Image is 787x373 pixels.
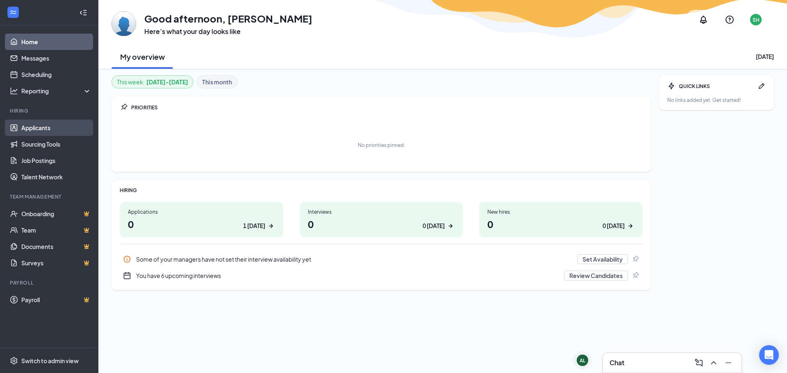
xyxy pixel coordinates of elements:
svg: QuestionInfo [725,15,735,25]
svg: ComposeMessage [694,358,704,368]
a: New hires00 [DATE]ArrowRight [479,202,643,237]
div: New hires [487,208,635,215]
a: Talent Network [21,169,91,185]
a: CalendarNewYou have 6 upcoming interviewsReview CandidatesPin [120,267,643,284]
svg: Collapse [79,9,87,17]
div: 1 [DATE] [243,222,265,230]
svg: Settings [10,357,18,365]
a: PayrollCrown [21,292,91,308]
a: Interviews00 [DATE]ArrowRight [300,202,463,237]
svg: Analysis [10,87,18,95]
div: You have 6 upcoming interviews [136,271,559,280]
div: Applications [128,208,275,215]
div: 0 [DATE] [423,222,445,230]
button: ComposeMessage [692,356,705,369]
div: 0 [DATE] [603,222,625,230]
div: Hiring [10,107,90,114]
h1: Good afternoon, [PERSON_NAME] [144,11,312,25]
svg: ArrowRight [626,222,635,230]
div: [DATE] [756,52,774,61]
h1: 0 [308,217,455,231]
svg: CalendarNew [123,271,131,280]
svg: Bolt [667,82,676,90]
svg: Pin [631,271,639,280]
h1: 0 [128,217,275,231]
h2: My overview [120,52,165,62]
svg: Notifications [698,15,708,25]
div: PRIORITIES [131,104,643,111]
div: This week : [117,77,188,86]
a: InfoSome of your managers have not set their interview availability yetSet AvailabilityPin [120,251,643,267]
a: OnboardingCrown [21,206,91,222]
button: ChevronUp [707,356,720,369]
a: Scheduling [21,66,91,83]
div: Open Intercom Messenger [759,345,779,365]
button: Set Availability [577,254,628,264]
div: Team Management [10,193,90,200]
svg: WorkstreamLogo [9,8,17,16]
svg: Info [123,255,131,263]
a: Applicants [21,120,91,136]
svg: ChevronUp [709,358,719,368]
div: QUICK LINKS [679,83,754,90]
div: Interviews [308,208,455,215]
div: SH [753,16,760,23]
b: [DATE] - [DATE] [146,77,188,86]
svg: Pin [120,103,128,111]
svg: ArrowRight [267,222,275,230]
button: Review Candidates [564,271,628,280]
a: TeamCrown [21,222,91,238]
a: Job Postings [21,152,91,169]
div: Some of your managers have not set their interview availability yet [136,255,572,263]
div: Payroll [10,279,90,286]
div: You have 6 upcoming interviews [120,267,643,284]
h3: Chat [610,358,624,367]
img: Simone Harding [111,11,136,36]
div: Switch to admin view [21,357,79,365]
div: No links added yet. Get started! [667,97,766,104]
a: Sourcing Tools [21,136,91,152]
a: SurveysCrown [21,255,91,271]
div: No priorities pinned. [358,142,405,149]
svg: Pen [757,82,766,90]
button: Minimize [722,356,735,369]
div: AL [580,357,585,364]
div: HIRING [120,187,643,194]
a: DocumentsCrown [21,238,91,255]
a: Applications01 [DATE]ArrowRight [120,202,283,237]
svg: ArrowRight [446,222,455,230]
b: This month [202,77,232,86]
svg: Pin [631,255,639,263]
svg: Minimize [723,358,733,368]
div: Reporting [21,87,92,95]
a: Messages [21,50,91,66]
div: Some of your managers have not set their interview availability yet [120,251,643,267]
h3: Here’s what your day looks like [144,27,312,36]
h1: 0 [487,217,635,231]
a: Home [21,34,91,50]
